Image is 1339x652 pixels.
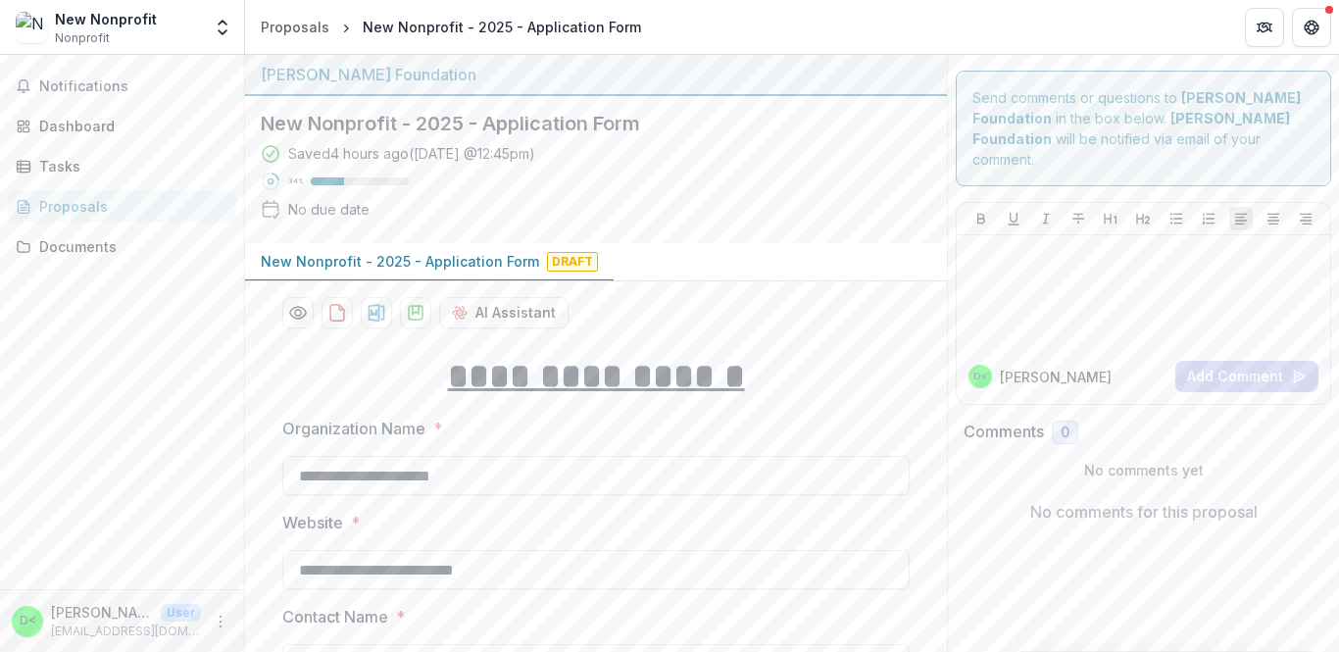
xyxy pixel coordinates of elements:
div: Send comments or questions to in the box below. will be notified via email of your comment. [956,71,1331,186]
span: 0 [1061,425,1069,441]
div: Saved 4 hours ago ( [DATE] @ 12:45pm ) [288,143,535,164]
nav: breadcrumb [253,13,649,41]
button: Align Right [1294,207,1317,230]
div: Proposals [39,196,221,217]
h2: Comments [964,423,1044,441]
div: Proposals [261,17,329,37]
button: Get Help [1292,8,1331,47]
div: Dashboard [39,116,221,136]
button: Align Left [1229,207,1253,230]
button: Open entity switcher [209,8,236,47]
a: Documents [8,230,236,263]
p: [PERSON_NAME] [1000,367,1112,387]
p: User [161,604,201,622]
p: No comments yet [964,460,1323,480]
a: Dashboard [8,110,236,142]
p: New Nonprofit - 2025 - Application Form [261,251,539,272]
a: Tasks [8,150,236,182]
button: Preview 2287b1bf-d509-4abc-ae7e-d1cce8dd1456-0.pdf [282,297,314,328]
p: 34 % [288,175,303,188]
button: Heading 1 [1099,207,1122,230]
button: More [209,610,232,633]
img: New Nonprofit [16,12,47,43]
p: [EMAIL_ADDRESS][DOMAIN_NAME] [51,623,201,640]
p: Organization Name [282,417,425,440]
button: Align Center [1262,207,1285,230]
p: [PERSON_NAME] <[EMAIL_ADDRESS][DOMAIN_NAME]> [51,602,153,623]
span: Nonprofit [55,29,110,47]
button: Bullet List [1165,207,1188,230]
button: download-proposal [322,297,353,328]
div: Diane Wells <fcm@seeinglivestransformed.com> [20,615,36,627]
a: Proposals [253,13,337,41]
div: Tasks [39,156,221,176]
button: Italicize [1034,207,1058,230]
div: Diane Wells <fcm@seeinglivestransformed.com> [973,372,987,381]
span: Draft [547,252,598,272]
button: Add Comment [1175,361,1318,392]
a: Proposals [8,190,236,223]
span: Notifications [39,78,228,95]
button: download-proposal [361,297,392,328]
div: [PERSON_NAME] Foundation [261,63,931,86]
div: New Nonprofit - 2025 - Application Form [363,17,641,37]
button: Heading 2 [1131,207,1155,230]
button: Strike [1066,207,1090,230]
h2: New Nonprofit - 2025 - Application Form [261,112,900,135]
div: No due date [288,199,370,220]
p: No comments for this proposal [1030,500,1258,524]
button: Partners [1245,8,1284,47]
button: Bold [969,207,993,230]
button: Notifications [8,71,236,102]
div: New Nonprofit [55,9,157,29]
button: Underline [1002,207,1025,230]
button: download-proposal [400,297,431,328]
p: Contact Name [282,605,388,628]
p: Website [282,511,343,534]
div: Documents [39,236,221,257]
button: Ordered List [1197,207,1220,230]
button: AI Assistant [439,297,569,328]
